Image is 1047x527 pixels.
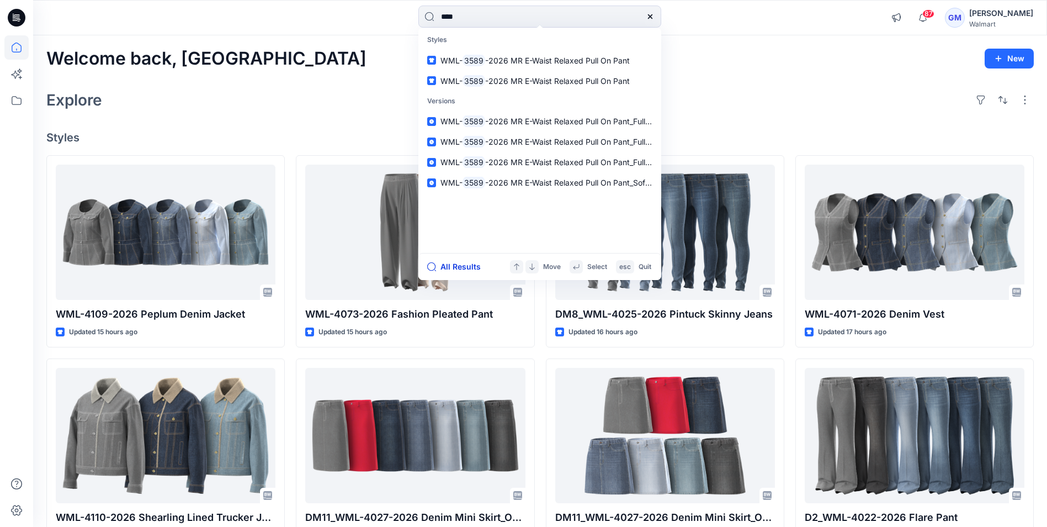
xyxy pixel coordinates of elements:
[46,91,102,109] h2: Explore
[427,260,488,273] button: All Results
[56,368,275,503] a: WML-4110-2026 Shearling Lined Trucker Jacket
[639,261,651,273] p: Quit
[421,71,659,91] a: WML-3589-2026 MR E-Waist Relaxed Pull On Pant
[46,131,1034,144] h4: Styles
[818,326,886,338] p: Updated 17 hours ago
[421,50,659,71] a: WML-3589-2026 MR E-Waist Relaxed Pull On Pant
[440,137,463,146] span: WML-
[922,9,934,18] span: 87
[985,49,1034,68] button: New
[421,111,659,131] a: WML-3589-2026 MR E-Waist Relaxed Pull On Pant_Full Colorway
[305,510,525,525] p: DM11_WML-4027-2026 Denim Mini Skirt_Opt2
[805,165,1024,300] a: WML-4071-2026 Denim Vest
[440,56,463,65] span: WML-
[56,510,275,525] p: WML-4110-2026 Shearling Lined Trucker Jacket
[805,368,1024,503] a: D2_WML-4022-2026 Flare Pant
[46,49,366,69] h2: Welcome back, [GEOGRAPHIC_DATA]
[555,307,775,322] p: DM8_WML-4025-2026 Pintuck Skinny Jeans
[485,56,630,65] span: -2026 MR E-Waist Relaxed Pull On Pant
[440,178,463,187] span: WML-
[56,307,275,322] p: WML-4109-2026 Peplum Denim Jacket
[555,165,775,300] a: DM8_WML-4025-2026 Pintuck Skinny Jeans
[587,261,607,273] p: Select
[555,368,775,503] a: DM11_WML-4027-2026 Denim Mini Skirt_Opt1
[421,30,659,50] p: Styles
[463,176,485,189] mark: 3589
[463,75,485,87] mark: 3589
[485,137,681,146] span: -2026 MR E-Waist Relaxed Pull On Pant_Full Colorway
[463,135,485,148] mark: 3589
[945,8,965,28] div: GM
[969,7,1033,20] div: [PERSON_NAME]
[421,131,659,152] a: WML-3589-2026 MR E-Waist Relaxed Pull On Pant_Full Colorway
[421,172,659,193] a: WML-3589-2026 MR E-Waist Relaxed Pull On Pant_Soft Silver
[305,368,525,503] a: DM11_WML-4027-2026 Denim Mini Skirt_Opt2
[805,510,1024,525] p: D2_WML-4022-2026 Flare Pant
[421,91,659,112] p: Versions
[463,115,485,128] mark: 3589
[440,76,463,86] span: WML-
[305,307,525,322] p: WML-4073-2026 Fashion Pleated Pant
[56,165,275,300] a: WML-4109-2026 Peplum Denim Jacket
[568,326,637,338] p: Updated 16 hours ago
[555,510,775,525] p: DM11_WML-4027-2026 Denim Mini Skirt_Opt1
[619,261,631,273] p: esc
[318,326,387,338] p: Updated 15 hours ago
[969,20,1033,28] div: Walmart
[485,178,670,187] span: -2026 MR E-Waist Relaxed Pull On Pant_Soft Silver
[805,307,1024,322] p: WML-4071-2026 Denim Vest
[440,157,463,167] span: WML-
[305,165,525,300] a: WML-4073-2026 Fashion Pleated Pant
[463,54,485,67] mark: 3589
[485,157,681,167] span: -2026 MR E-Waist Relaxed Pull On Pant_Full Colorway
[485,117,681,126] span: -2026 MR E-Waist Relaxed Pull On Pant_Full Colorway
[463,156,485,168] mark: 3589
[69,326,137,338] p: Updated 15 hours ago
[440,117,463,126] span: WML-
[543,261,561,273] p: Move
[485,76,630,86] span: -2026 MR E-Waist Relaxed Pull On Pant
[421,152,659,172] a: WML-3589-2026 MR E-Waist Relaxed Pull On Pant_Full Colorway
